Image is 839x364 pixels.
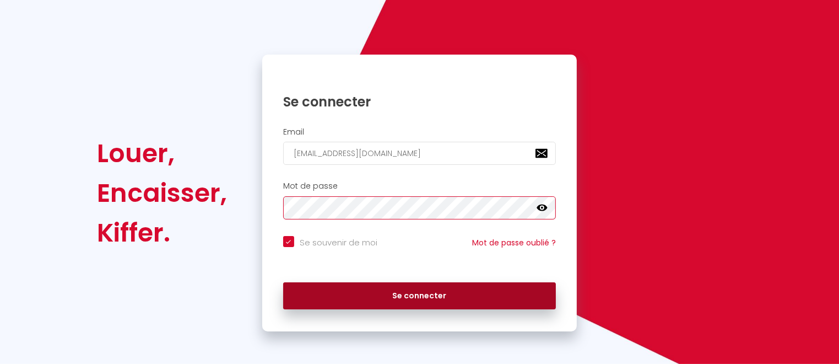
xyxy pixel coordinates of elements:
h2: Mot de passe [283,181,556,191]
div: Louer, [98,133,228,173]
h2: Email [283,127,556,137]
input: Ton Email [283,142,556,165]
a: Mot de passe oublié ? [472,237,556,248]
button: Se connecter [283,282,556,310]
div: Encaisser, [98,173,228,213]
h1: Se connecter [283,93,556,110]
div: Kiffer. [98,213,228,253]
